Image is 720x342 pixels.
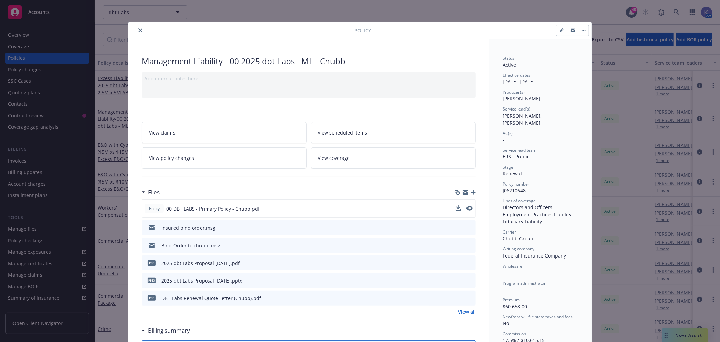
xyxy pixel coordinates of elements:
div: Bind Order to chubb .msg [161,242,220,249]
span: Active [503,62,516,68]
button: preview file [467,277,473,284]
span: View claims [149,129,175,136]
button: preview file [466,205,473,212]
span: AC(s) [503,130,513,136]
button: preview file [467,295,473,302]
button: download file [456,205,461,211]
span: pdf [148,260,156,265]
button: preview file [467,224,473,231]
span: $60,658.00 [503,303,527,310]
span: Producer(s) [503,89,525,95]
a: View scheduled items [311,122,476,143]
span: 00 DBT LABS - Primary Policy - Chubb.pdf [166,205,260,212]
div: 2025 dbt Labs Proposal [DATE].pptx [161,277,242,284]
button: download file [456,277,461,284]
span: Service lead(s) [503,106,530,112]
div: Add internal notes here... [144,75,473,82]
div: DBT Labs Renewal Quote Letter (Chubb).pdf [161,295,261,302]
span: Effective dates [503,72,530,78]
span: Chubb Group [503,235,533,242]
button: download file [456,224,461,231]
span: View policy changes [149,154,194,162]
span: Stage [503,164,513,170]
span: Federal Insurance Company [503,252,566,259]
div: Insured bind order.msg [161,224,215,231]
span: Policy [148,205,161,212]
span: - [503,137,504,143]
div: Management Liability - 00 2025 dbt Labs - ML - Chubb [142,55,476,67]
span: Renewal [503,170,522,177]
a: View coverage [311,147,476,169]
div: Directors and Officers [503,204,578,211]
button: download file [456,205,461,212]
span: Commission [503,331,526,337]
span: ERS - Public [503,153,529,160]
span: Carrier [503,229,516,235]
div: Fiduciary Liability [503,218,578,225]
div: 2025 dbt Labs Proposal [DATE].pdf [161,260,240,267]
div: Files [142,188,160,197]
button: download file [456,295,461,302]
span: Wholesaler [503,263,524,269]
span: Status [503,55,514,61]
span: Newfront will file state taxes and fees [503,314,573,320]
span: [PERSON_NAME] [503,95,540,102]
span: Policy number [503,181,529,187]
button: preview file [466,206,473,211]
div: Employment Practices Liability [503,211,578,218]
span: - [503,269,504,276]
button: preview file [467,242,473,249]
span: Writing company [503,246,534,252]
span: [PERSON_NAME], [PERSON_NAME] [503,113,543,126]
span: View coverage [318,154,350,162]
span: Policy [354,27,371,34]
button: download file [456,260,461,267]
span: View scheduled items [318,129,367,136]
button: preview file [467,260,473,267]
h3: Files [148,188,160,197]
button: close [136,26,144,34]
a: View claims [142,122,307,143]
span: Program administrator [503,280,546,286]
span: J06210648 [503,187,526,194]
span: pdf [148,295,156,300]
span: No [503,320,509,326]
span: Service lead team [503,147,536,153]
span: - [503,286,504,293]
button: download file [456,242,461,249]
span: pptx [148,278,156,283]
h3: Billing summary [148,326,190,335]
a: View all [458,308,476,315]
div: [DATE] - [DATE] [503,72,578,85]
span: Premium [503,297,520,303]
div: Billing summary [142,326,190,335]
span: Lines of coverage [503,198,536,204]
a: View policy changes [142,147,307,169]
